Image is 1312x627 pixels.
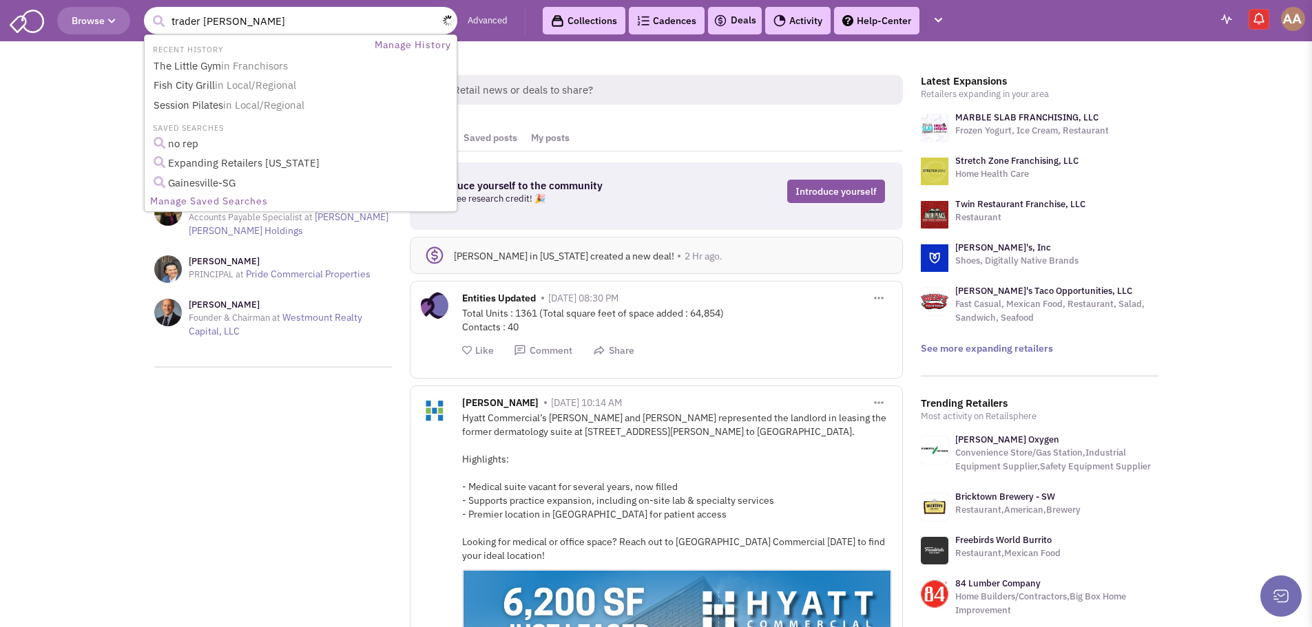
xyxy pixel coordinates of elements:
[10,7,44,33] img: SmartAdmin
[189,255,371,268] h3: [PERSON_NAME]
[921,75,1158,87] h3: Latest Expansions
[955,434,1059,445] a: [PERSON_NAME] Oxygen
[524,125,576,151] a: My posts
[189,299,392,311] h3: [PERSON_NAME]
[921,580,948,608] img: www.84lumber.com
[955,285,1132,297] a: [PERSON_NAME]'s Taco Opportunities, LLC
[72,14,116,27] span: Browse
[685,250,722,262] span: 2 Hr ago.
[955,254,1079,268] p: Shoes, Digitally Native Brands
[189,211,313,223] span: Accounts Payable Specialist at
[955,491,1055,502] a: Bricktown Brewery - SW
[921,158,948,185] img: logo
[427,180,687,192] h3: Introduce yourself to the community
[149,135,455,153] a: no rep
[144,7,457,34] input: Search
[146,193,455,210] a: Manage Saved Searches
[189,311,362,337] a: Westmount Realty Capital, LLC
[955,446,1158,474] p: Convenience Store/Gas Station,Industrial Equipment Supplier,Safety Equipment Supplier
[551,396,622,409] span: [DATE] 10:14 AM
[149,76,455,95] a: Fish City Grillin Local/Regional
[221,59,288,72] span: in Franchisors
[149,57,455,76] a: The Little Gymin Franchisors
[462,292,536,308] span: Entities Updated
[462,396,539,412] span: [PERSON_NAME]
[551,14,564,28] img: icon-collection-lavender-black.svg
[442,75,903,105] span: Retail news or deals to share?
[834,7,919,34] a: Help-Center
[146,120,455,134] li: SAVED SEARCHES
[921,114,948,142] img: logo
[454,250,887,262] div: [PERSON_NAME] in [US_STATE] created a new deal!
[543,7,625,34] a: Collections
[629,7,705,34] a: Cadences
[921,342,1053,354] a: See more expanding retailers
[955,211,1085,224] p: Restaurant
[714,12,756,29] a: Deals
[955,167,1079,181] p: Home Health Care
[955,503,1081,517] p: Restaurant,American,Brewery
[146,41,227,56] li: RECENT HISTORY
[1281,7,1305,31] img: Abe Arteaga
[921,397,1158,410] h3: Trending Retailers
[189,268,244,280] span: PRINCIPAL at
[921,201,948,229] img: logo
[955,198,1085,210] a: Twin Restaurant Franchise, LLC
[462,411,892,562] div: Hyatt Commercial’s [PERSON_NAME] and [PERSON_NAME] represented the landlord in leasing the former...
[189,211,388,237] a: [PERSON_NAME] [PERSON_NAME] Holdings
[462,306,892,334] div: Total Units : 1361 (Total square feet of space added : 64,854) Contacts : 40
[765,7,831,34] a: Activity
[149,154,455,173] a: Expanding Retailers [US_STATE]
[955,534,1052,546] a: Freebirds World Burrito
[189,312,280,323] span: Founder & Chairman at
[842,15,853,26] img: help.png
[955,577,1041,589] a: 84 Lumber Company
[57,7,130,34] button: Browse
[921,87,1158,101] p: Retailers expanding in your area
[921,244,948,272] img: logo
[921,436,948,464] img: www.robertsoxygen.com
[371,36,455,54] a: Manage History
[637,16,649,25] img: Cadences_logo.png
[955,242,1051,253] a: [PERSON_NAME]'s, Inc
[593,344,634,357] button: Share
[475,344,494,357] span: Like
[457,125,524,151] a: Saved posts
[955,590,1158,617] p: Home Builders/Contractors,Big Box Home Improvement
[714,12,727,29] img: icon-deals.svg
[215,78,296,92] span: in Local/Regional
[223,98,304,111] span: in Local/Regional
[149,174,455,193] a: Gainesville-SG
[921,288,948,315] img: logo
[246,268,371,280] a: Pride Commercial Properties
[787,180,885,203] a: Introduce yourself
[955,155,1079,167] a: Stretch Zone Franchising, LLC
[468,14,508,28] a: Advanced
[149,96,455,115] a: Session Pilatesin Local/Regional
[773,14,786,27] img: Activity.png
[921,410,1158,423] p: Most activity on Retailsphere
[955,111,1098,123] a: MARBLE SLAB FRANCHISING, LLC
[955,297,1158,325] p: Fast Casual, Mexican Food, Restaurant, Salad, Sandwich, Seafood
[514,344,572,357] button: Comment
[548,292,618,304] span: [DATE] 08:30 PM
[427,192,687,206] p: Get a free research credit! 🎉
[955,546,1061,560] p: Restaurant,Mexican Food
[462,344,494,357] button: Like
[955,124,1109,138] p: Frozen Yogurt, Ice Cream, Restaurant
